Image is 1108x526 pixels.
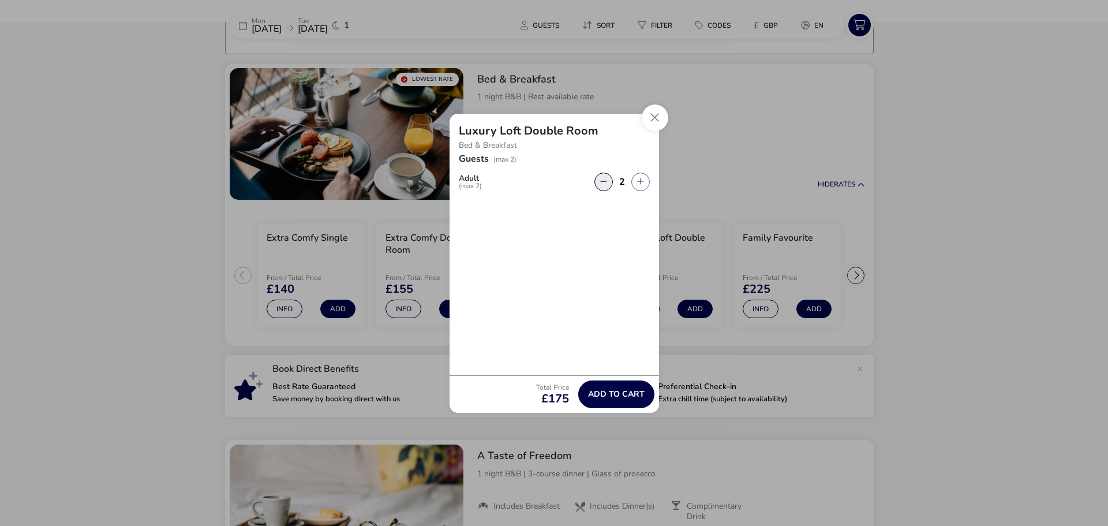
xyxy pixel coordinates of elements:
p: Total Price [536,384,569,391]
span: £175 [536,393,569,405]
h2: Luxury Loft Double Room [459,123,598,139]
span: (max 2) [493,155,516,164]
span: (max 2) [459,182,482,189]
label: Adult [459,174,491,189]
button: Add to cart [578,380,654,408]
button: Close [642,105,668,131]
p: Bed & Breakfast [459,137,650,154]
span: Add to cart [588,390,645,398]
h2: Guests [459,152,489,179]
